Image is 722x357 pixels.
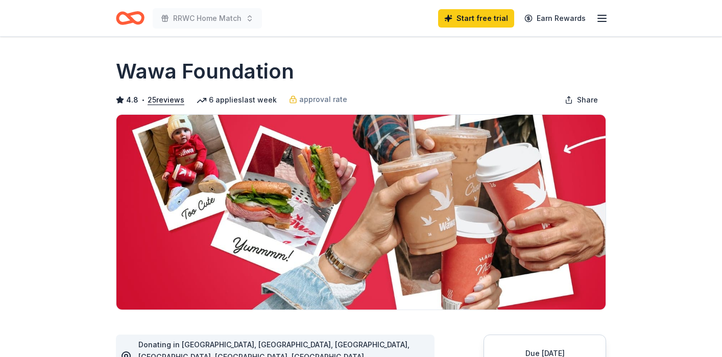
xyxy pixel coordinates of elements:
[116,57,294,86] h1: Wawa Foundation
[557,90,606,110] button: Share
[116,6,145,30] a: Home
[141,96,145,104] span: •
[289,93,347,106] a: approval rate
[116,115,606,310] img: Image for Wawa Foundation
[148,94,184,106] button: 25reviews
[173,12,242,24] span: RRWC Home Match
[438,9,514,28] a: Start free trial
[153,8,262,29] button: RRWC Home Match
[126,94,138,106] span: 4.8
[577,94,598,106] span: Share
[518,9,592,28] a: Earn Rewards
[197,94,277,106] div: 6 applies last week
[299,93,347,106] span: approval rate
